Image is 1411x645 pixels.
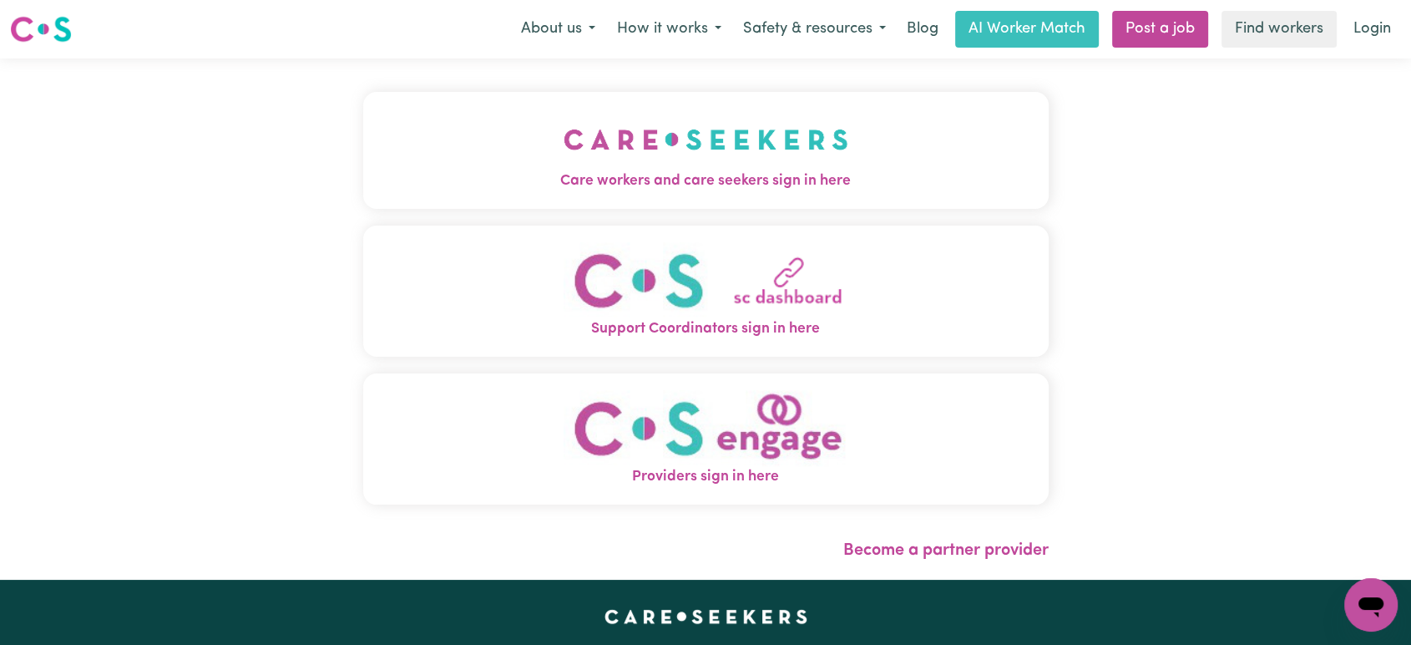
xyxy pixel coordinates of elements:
[604,610,807,623] a: Careseekers home page
[606,12,732,47] button: How it works
[363,318,1049,340] span: Support Coordinators sign in here
[363,373,1049,505] button: Providers sign in here
[10,10,72,48] a: Careseekers logo
[363,466,1049,488] span: Providers sign in here
[1344,578,1398,632] iframe: Button to launch messaging window
[363,92,1049,209] button: Care workers and care seekers sign in here
[1112,11,1208,48] a: Post a job
[955,11,1099,48] a: AI Worker Match
[10,14,72,44] img: Careseekers logo
[510,12,606,47] button: About us
[897,11,948,48] a: Blog
[363,170,1049,192] span: Care workers and care seekers sign in here
[1343,11,1401,48] a: Login
[843,542,1049,559] a: Become a partner provider
[1221,11,1337,48] a: Find workers
[363,226,1049,357] button: Support Coordinators sign in here
[732,12,897,47] button: Safety & resources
